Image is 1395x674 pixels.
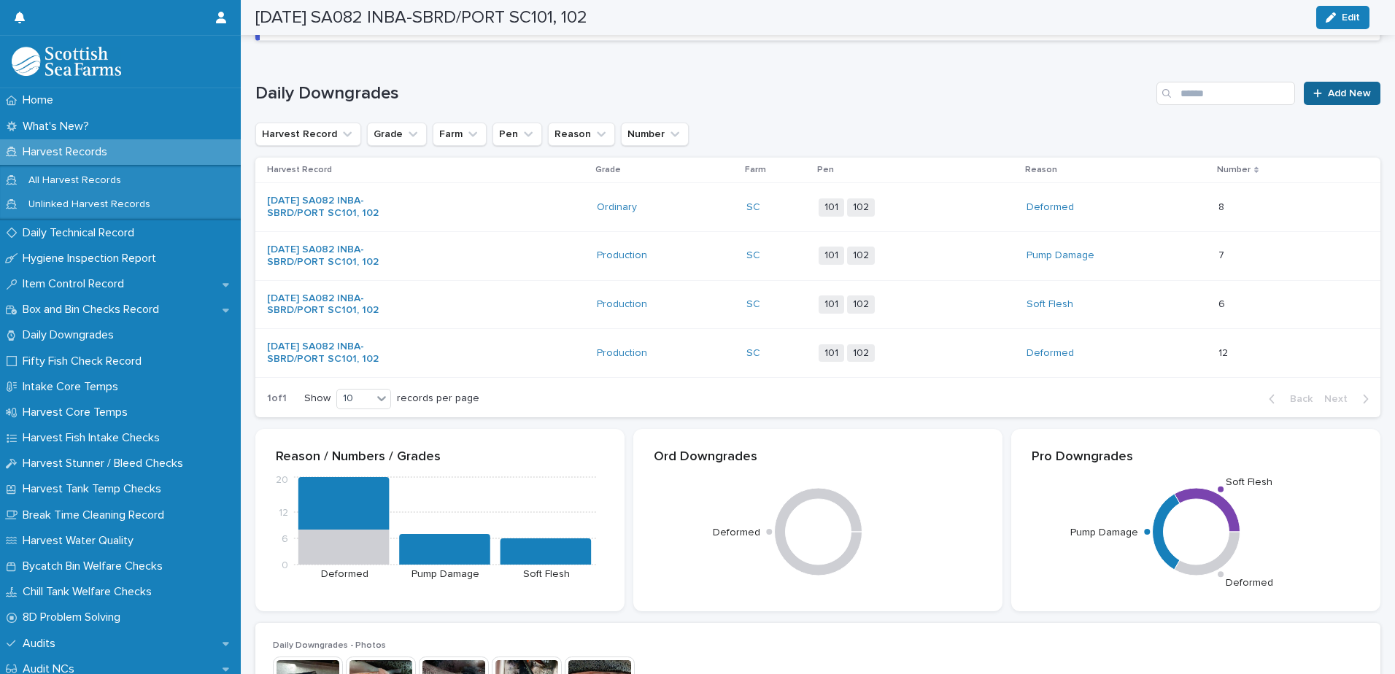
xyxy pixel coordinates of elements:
div: 10 [337,391,372,406]
tr: [DATE] SA082 INBA-SBRD/PORT SC101, 102 Production SC 101102Soft Flesh 66 [255,280,1380,329]
p: Unlinked Harvest Records [17,198,162,211]
span: 101 [819,247,844,265]
p: Harvest Stunner / Bleed Checks [17,457,195,470]
p: Farm [745,162,766,178]
text: Deformed [321,569,368,579]
button: Harvest Record [255,123,361,146]
p: Item Control Record [17,277,136,291]
p: What's New? [17,120,101,133]
img: mMrefqRFQpe26GRNOUkG [12,47,121,76]
button: Pen [492,123,542,146]
p: Harvest Record [267,162,332,178]
span: 102 [847,344,875,363]
p: Show [304,392,331,405]
a: [DATE] SA082 INBA-SBRD/PORT SC101, 102 [267,293,389,317]
a: Deformed [1027,201,1074,214]
p: Harvest Records [17,145,119,159]
tr: [DATE] SA082 INBA-SBRD/PORT SC101, 102 Production SC 101102Deformed 1212 [255,329,1380,378]
span: Add New [1328,88,1371,98]
span: 102 [847,247,875,265]
button: Back [1257,392,1318,406]
p: Ord Downgrades [654,449,982,465]
span: Daily Downgrades - Photos [273,641,386,650]
p: 12 [1218,344,1231,360]
tr: [DATE] SA082 INBA-SBRD/PORT SC101, 102 Production SC 101102Pump Damage 77 [255,231,1380,280]
text: Soft Flesh [1225,477,1272,487]
a: SC [746,249,760,262]
p: Fifty Fish Check Record [17,355,153,368]
p: Bycatch Bin Welfare Checks [17,559,174,573]
a: Ordinary [597,201,637,214]
a: SC [746,347,760,360]
p: Intake Core Temps [17,380,130,394]
span: Back [1281,394,1313,404]
p: Daily Downgrades [17,328,125,342]
tspan: 20 [276,476,288,486]
span: Edit [1342,12,1360,23]
a: Production [597,347,647,360]
span: 101 [819,344,844,363]
p: Grade [595,162,621,178]
p: Pro Downgrades [1032,449,1360,465]
p: Pen [817,162,834,178]
h1: Daily Downgrades [255,83,1151,104]
p: Hygiene Inspection Report [17,252,168,266]
p: Chill Tank Welfare Checks [17,585,163,599]
p: 6 [1218,295,1228,311]
a: Add New [1304,82,1380,105]
a: [DATE] SA082 INBA-SBRD/PORT SC101, 102 [267,341,389,365]
p: Harvest Water Quality [17,534,145,548]
text: Soft Flesh [523,569,570,579]
span: 101 [819,198,844,217]
a: Deformed [1027,347,1074,360]
p: Daily Technical Record [17,226,146,240]
a: [DATE] SA082 INBA-SBRD/PORT SC101, 102 [267,195,389,220]
tspan: 6 [282,534,288,544]
button: Reason [548,123,615,146]
span: 101 [819,295,844,314]
button: Number [621,123,689,146]
p: Break Time Cleaning Record [17,508,176,522]
a: Production [597,298,647,311]
p: 1 of 1 [255,381,298,417]
p: Home [17,93,65,107]
span: 102 [847,198,875,217]
a: SC [746,298,760,311]
text: Deformed [1225,578,1272,589]
button: Edit [1316,6,1369,29]
p: Box and Bin Checks Record [17,303,171,317]
p: 8D Problem Solving [17,611,132,624]
p: Audits [17,637,67,651]
text: Pump Damage [1070,527,1137,538]
a: Production [597,249,647,262]
p: Harvest Tank Temp Checks [17,482,173,496]
p: Reason / Numbers / Grades [276,449,604,465]
text: Deformed [712,527,760,538]
text: Pump Damage [411,569,479,579]
a: [DATE] SA082 INBA-SBRD/PORT SC101, 102 [267,244,389,268]
a: SC [746,201,760,214]
tspan: 12 [279,508,288,518]
button: Grade [367,123,427,146]
a: Soft Flesh [1027,298,1073,311]
h2: [DATE] SA082 INBA-SBRD/PORT SC101, 102 [255,7,587,28]
p: Harvest Core Temps [17,406,139,419]
p: Harvest Fish Intake Checks [17,431,171,445]
p: All Harvest Records [17,174,133,187]
p: records per page [397,392,479,405]
input: Search [1156,82,1295,105]
p: Number [1217,162,1251,178]
p: 7 [1218,247,1227,262]
span: Next [1324,394,1356,404]
tr: [DATE] SA082 INBA-SBRD/PORT SC101, 102 Ordinary SC 101102Deformed 88 [255,183,1380,232]
p: 8 [1218,198,1227,214]
tspan: 0 [282,560,288,570]
a: Pump Damage [1027,249,1094,262]
span: 102 [847,295,875,314]
p: Reason [1025,162,1057,178]
button: Next [1318,392,1380,406]
button: Farm [433,123,487,146]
